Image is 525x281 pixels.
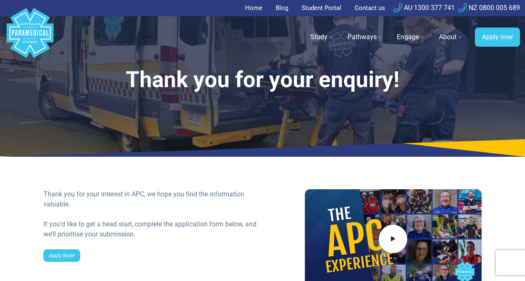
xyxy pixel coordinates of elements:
[5,16,55,58] a: Australian Paramedical College
[392,25,431,49] a: Engage
[393,4,455,12] a: AU 1300 377 741
[458,4,520,12] a: NZ 0800 005 689
[434,25,468,49] a: About
[342,25,388,49] a: Pathways
[43,67,481,93] h1: Thank you for your enquiry!
[305,25,339,49] a: Study
[43,249,80,262] a: Apply Now!
[43,189,257,209] div: Thank you for your interest in APC, we hope you find the information valuable.
[475,28,520,47] a: Apply now
[43,219,257,239] div: If you’d like to get a head start, complete the application form below, and we’ll prioritise your...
